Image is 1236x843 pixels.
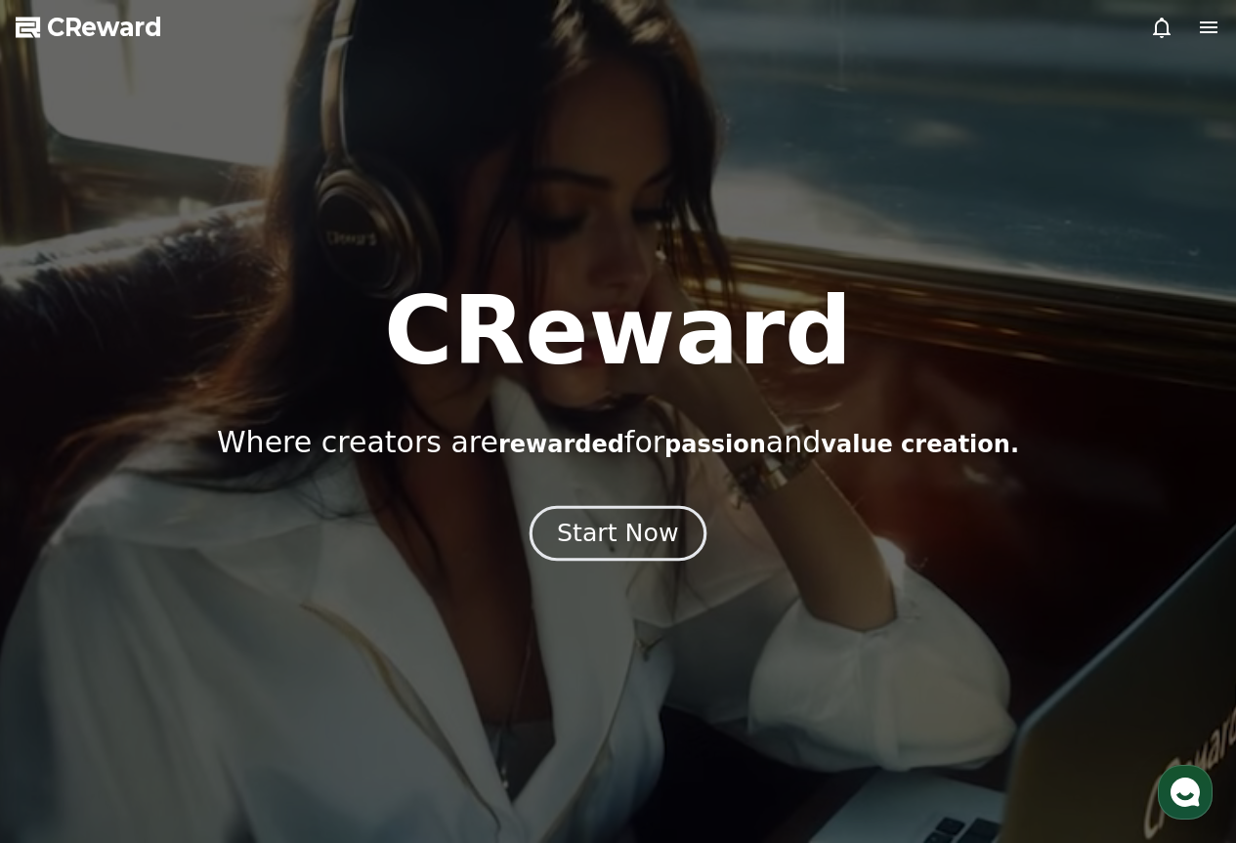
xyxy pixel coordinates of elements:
[252,619,375,668] a: Settings
[498,431,624,458] span: rewarded
[6,619,129,668] a: Home
[129,619,252,668] a: Messages
[557,517,678,550] div: Start Now
[384,284,852,378] h1: CReward
[289,649,337,664] span: Settings
[47,12,162,43] span: CReward
[50,649,84,664] span: Home
[533,527,703,545] a: Start Now
[664,431,766,458] span: passion
[16,12,162,43] a: CReward
[217,425,1019,460] p: Where creators are for and
[530,505,706,561] button: Start Now
[162,650,220,665] span: Messages
[821,431,1019,458] span: value creation.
